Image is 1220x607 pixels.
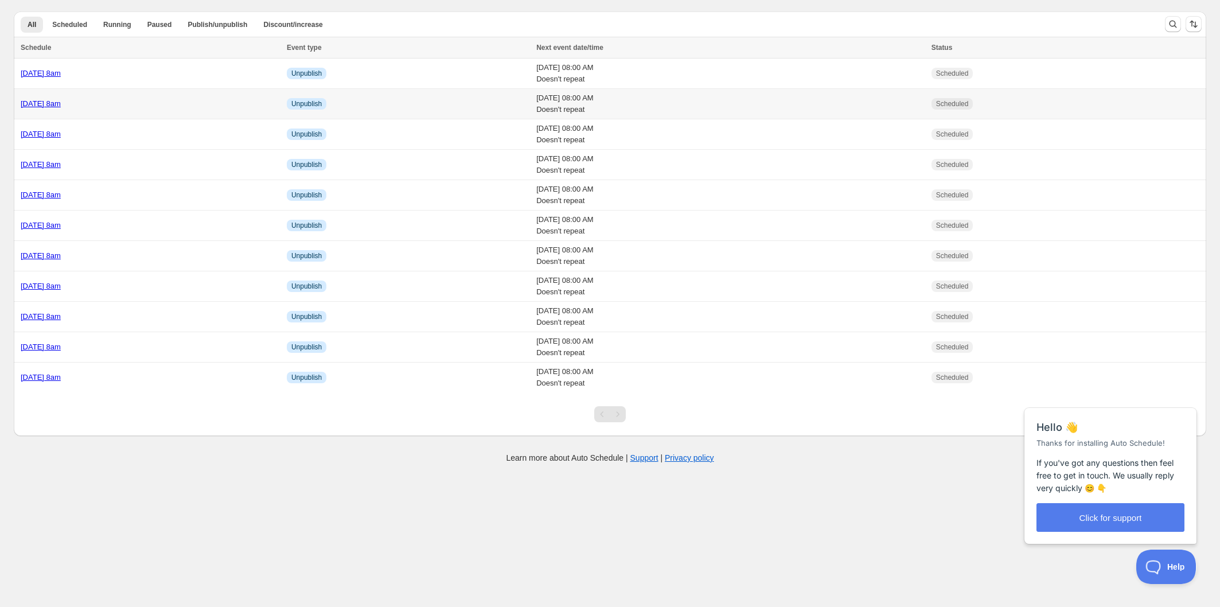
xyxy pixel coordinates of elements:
span: Scheduled [936,190,969,200]
iframe: Help Scout Beacon - Open [1136,550,1197,584]
span: Unpublish [291,69,322,78]
a: Privacy policy [665,453,714,462]
span: Scheduled [936,373,969,382]
span: Unpublish [291,251,322,260]
a: [DATE] 8am [21,373,61,382]
span: Unpublish [291,312,322,321]
iframe: Help Scout Beacon - Messages and Notifications [1019,379,1203,550]
span: Schedule [21,44,51,52]
span: Unpublish [291,160,322,169]
span: Scheduled [936,282,969,291]
span: Paused [147,20,172,29]
td: [DATE] 08:00 AM Doesn't repeat [533,332,928,363]
span: Scheduled [936,69,969,78]
span: Unpublish [291,282,322,291]
span: Scheduled [936,343,969,352]
td: [DATE] 08:00 AM Doesn't repeat [533,211,928,241]
span: Event type [287,44,322,52]
a: Support [630,453,658,462]
td: [DATE] 08:00 AM Doesn't repeat [533,271,928,302]
span: Running [103,20,131,29]
span: Unpublish [291,190,322,200]
span: Unpublish [291,99,322,108]
td: [DATE] 08:00 AM Doesn't repeat [533,302,928,332]
a: [DATE] 8am [21,99,61,108]
td: [DATE] 08:00 AM Doesn't repeat [533,241,928,271]
button: Sort the results [1186,16,1202,32]
a: [DATE] 8am [21,312,61,321]
span: Scheduled [936,221,969,230]
a: [DATE] 8am [21,160,61,169]
span: Status [931,44,953,52]
td: [DATE] 08:00 AM Doesn't repeat [533,59,928,89]
span: All [28,20,36,29]
span: Unpublish [291,373,322,382]
td: [DATE] 08:00 AM Doesn't repeat [533,363,928,393]
a: [DATE] 8am [21,221,61,229]
a: [DATE] 8am [21,130,61,138]
span: Unpublish [291,343,322,352]
a: [DATE] 8am [21,190,61,199]
span: Next event date/time [536,44,603,52]
span: Scheduled [936,160,969,169]
nav: Pagination [594,406,626,422]
span: Scheduled [52,20,87,29]
td: [DATE] 08:00 AM Doesn't repeat [533,150,928,180]
a: [DATE] 8am [21,69,61,77]
span: Publish/unpublish [188,20,247,29]
span: Unpublish [291,221,322,230]
button: Search and filter results [1165,16,1181,32]
span: Scheduled [936,312,969,321]
span: Scheduled [936,251,969,260]
span: Scheduled [936,99,969,108]
a: [DATE] 8am [21,282,61,290]
td: [DATE] 08:00 AM Doesn't repeat [533,89,928,119]
span: Unpublish [291,130,322,139]
a: [DATE] 8am [21,343,61,351]
td: [DATE] 08:00 AM Doesn't repeat [533,119,928,150]
td: [DATE] 08:00 AM Doesn't repeat [533,180,928,211]
span: Scheduled [936,130,969,139]
p: Learn more about Auto Schedule | | [506,452,714,464]
span: Discount/increase [263,20,322,29]
a: [DATE] 8am [21,251,61,260]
